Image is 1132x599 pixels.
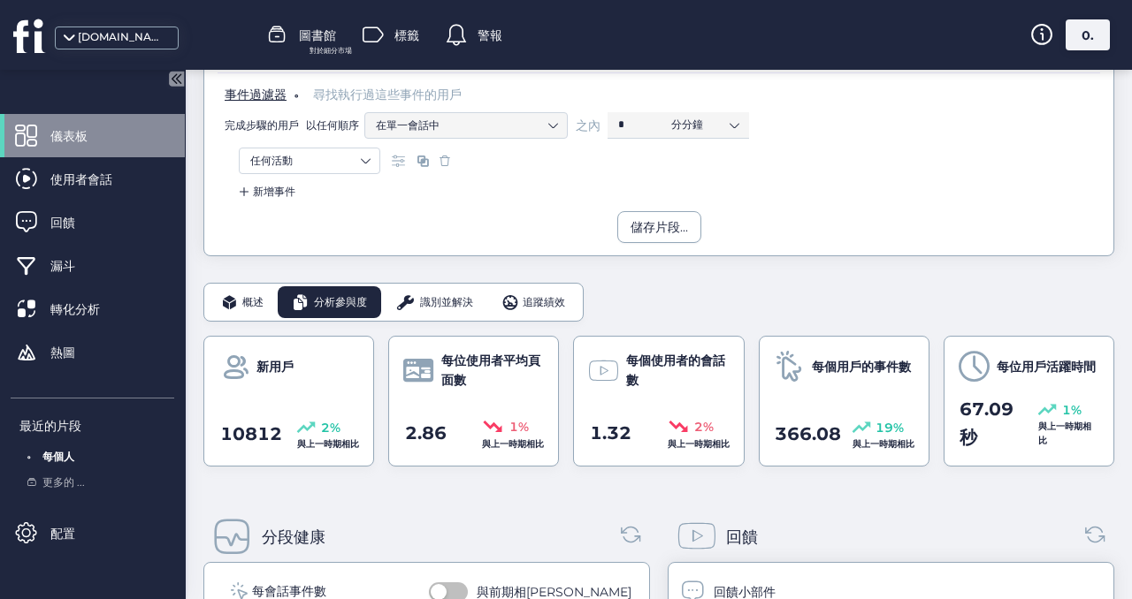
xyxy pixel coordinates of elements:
[220,423,282,444] font: 10812
[252,583,326,599] font: 每會話事件數
[78,30,172,43] font: [DOMAIN_NAME]
[225,118,299,132] font: 完成步驟的用戶
[376,112,556,139] nz-select-item: 在單一會話中
[405,422,447,444] font: 2.86
[294,84,306,100] font: 。
[853,438,914,450] font: 與上一時期相比
[27,447,37,460] font: 。
[50,171,112,187] font: 使用者會話
[225,87,287,102] font: 事件過濾器
[42,475,85,489] font: 更多的 ...
[812,359,911,375] font: 每個用戶的事件數
[775,423,841,444] font: 366.08
[420,295,473,308] font: 識別並解決
[250,154,293,167] font: 任何活動
[694,419,714,435] font: 2%
[441,353,540,388] font: 每位使用者平均頁面數
[50,258,75,274] font: 漏斗
[523,295,565,308] font: 追蹤績效
[313,87,462,102] font: 尋找執行過這些事件的用戶
[482,438,544,450] font: 與上一時期相比
[1082,27,1094,43] font: 0.
[250,148,369,174] nz-select-item: 任何活動
[590,422,631,444] font: 1.32
[310,46,352,55] font: 對於細分市場
[50,301,100,317] font: 轉化分析
[960,398,1013,447] font: 67.09秒
[394,27,419,43] font: 標籤
[50,345,75,360] font: 熱圖
[50,128,88,144] font: 儀表板
[256,359,294,375] font: 新用戶
[576,118,600,133] font: 之內
[50,215,75,231] font: 回饋
[306,118,359,132] font: 以任何順序
[626,353,725,388] font: 每個使用者的會話數
[478,27,502,43] font: 警報
[376,118,440,132] font: 在單一會話中
[262,527,325,547] font: 分段健康
[242,295,264,308] font: 概述
[671,118,703,131] font: 分分鐘
[299,27,336,43] font: 圖書館
[321,420,340,436] font: 2%
[671,111,738,138] nz-select-item: 分分鐘
[1038,421,1091,446] font: 與上一時期相比
[668,438,730,450] font: 與上一時期相比
[726,527,758,547] font: 回饋
[253,185,295,198] font: 新增事件
[42,450,74,463] font: 每個人
[50,526,75,542] font: 配置
[314,295,367,308] font: 分析參與度
[1062,402,1082,418] font: 1%
[509,419,529,435] font: 1%
[997,359,1096,375] font: 每位用戶活躍時間
[631,219,688,235] font: 儲存片段...
[297,438,359,450] font: 與上一時期相比
[876,420,904,436] font: 19%
[19,418,81,434] font: 最近的片段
